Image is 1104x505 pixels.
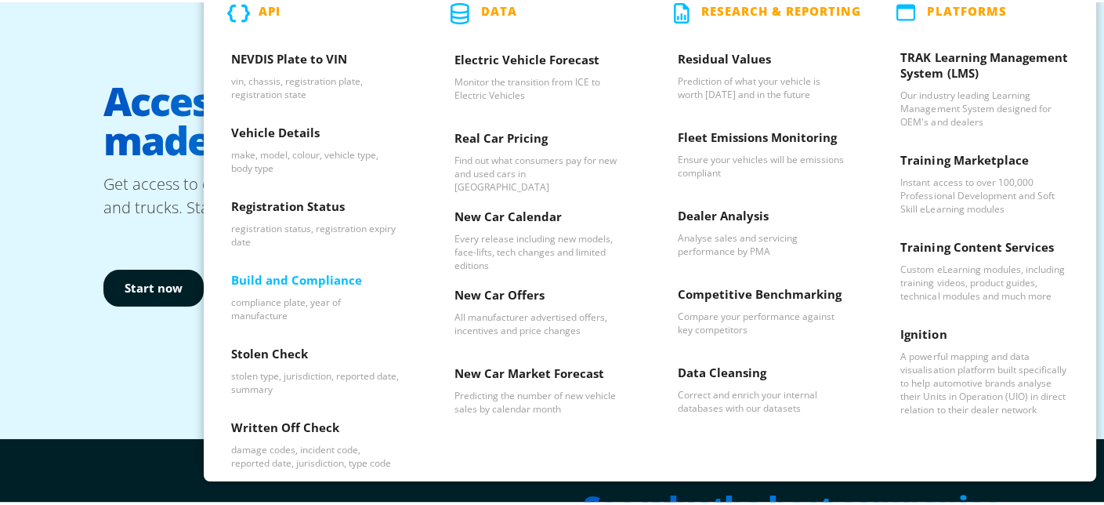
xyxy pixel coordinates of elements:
[900,237,1069,260] h3: Training Content Services
[678,49,846,72] h3: Residual Values
[900,173,1069,213] p: Instant access to over 100,000 Professional Development and Soft Skill eLearning modules
[204,258,427,332] a: Build and Compliance - compliance plate, year of manufacture
[454,230,623,270] p: Every release including new models, face-lifts, tech changes and limited editions
[678,205,846,229] h3: Dealer Analysis
[454,151,623,191] p: Find out what consumers pay for new and used cars in [GEOGRAPHIC_DATA]
[231,196,400,220] h3: Registration Status
[231,293,400,320] p: compliance plate, year of manufacture
[231,122,400,146] h3: Vehicle Details
[427,116,650,194] a: Real Car Pricing - Find out what consumers pay for new and used cars in Australia
[678,386,846,412] p: Correct and enrich your internal databases with our datasets
[927,1,1006,20] p: PLATFORMS
[427,194,650,273] a: New Car Calendar - Every release including new models, face-lifts, tech changes and limited editions
[231,270,400,293] h3: Build and Compliance
[900,86,1069,126] p: Our industry leading Learning Management System designed for OEM's and dealers
[103,267,204,304] a: Start now
[204,37,427,111] a: NEVDIS Plate to VIN - vin, chassis, registration plate, registration state
[454,49,623,73] h3: Electric Vehicle Forecast
[231,72,400,99] p: vin, chassis, registration plate, registration state
[650,351,874,429] a: Data Cleansing - Correct and enrich your internal databases with our datasets
[231,417,400,441] h3: Written Off Check
[900,150,1069,173] h3: Training Marketplace
[427,38,650,116] a: Electric Vehicle Forecast - Monitor the transition from ICE to Electric Vehicles
[454,73,623,100] p: Monitor the transition from ICE to Electric Vehicles
[231,441,400,467] p: damage codes, incident code, reported date, jurisdiction, type code
[678,362,846,386] h3: Data Cleansing
[650,194,874,272] a: Dealer Analysis - Analyse sales and servicing performance by PMA
[900,260,1069,300] p: Custom eLearning modules, including training videos, product guides, technical modules and much more
[678,72,846,99] p: Prediction of what your vehicle is worth [DATE] and in the future
[650,37,874,115] a: Residual Values - Prediction of what your vehicle is worth today and in the future
[454,308,623,335] p: All manufacturer advertised offers, incentives and price changes
[900,47,1069,86] h3: TRAK Learning Management System (LMS)
[900,347,1069,414] p: A powerful mapping and data visualisation platform built specifically to help automotive brands a...
[454,128,623,151] h3: Real Car Pricing
[204,111,427,184] a: Vehicle Details - make, model, colour, vehicle type, body type
[204,332,427,405] a: Stolen Check - stolen type, jurisdiction, reported date, summary
[259,1,281,22] p: API
[454,363,623,387] h3: New Car Market Forecast
[678,127,846,151] h3: Fleet Emissions Monitoring
[231,367,400,394] p: stolen type, jurisdiction, reported date, summary
[678,229,846,256] p: Analyse sales and servicing performance by PMA
[204,405,427,479] a: Written Off Check - damage codes, incident code, reported date, jurisdiction, type code
[873,225,1096,312] a: Training Content Services - Custom eLearning modules, including training videos, product guides, ...
[900,324,1069,347] h3: Ignition
[678,284,846,307] h3: Competitive Benchmarking
[678,151,846,177] p: Ensure your vehicles will be emissions compliant
[873,138,1096,225] a: Training Marketplace - Instant access to over 100,000 Professional Development and Soft Skill eLe...
[103,170,558,217] p: Get access to data for millions of Australian cars, motorbikes and trucks. Start building with Bl...
[454,387,623,413] p: Predicting the number of new vehicle sales by calendar month
[701,1,861,22] p: Research & Reporting
[204,184,427,258] a: Registration Status - registration status, registration expiry date
[103,67,558,170] h1: Access to vehicle data, made simple
[454,206,623,230] h3: New Car Calendar
[650,272,874,351] a: Competitive Benchmarking - Compare your performance against key competitors
[454,285,623,308] h3: New Car Offers
[231,220,400,246] p: registration status, registration expiry date
[231,49,400,72] h3: NEVDIS Plate to VIN
[873,35,1096,138] a: TRAK Learning Management System (LMS) - Our industry leading Learning Management System designed ...
[678,307,846,334] p: Compare your performance against key competitors
[427,273,650,351] a: New Car Offers - All manufacturer advertised offers, incentives and price changes
[650,115,874,194] a: Fleet Emissions Monitoring - Ensure your vehicles will be emissions compliant
[231,146,400,173] p: make, model, colour, vehicle type, body type
[427,351,650,430] a: New Car Market Forecast - Predicting the number of new vehicle sales by calendar month
[481,1,517,22] p: Data
[231,343,400,367] h3: Stolen Check
[873,312,1096,426] a: Ignition - A powerful mapping and data visualisation platform built specifically to help automoti...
